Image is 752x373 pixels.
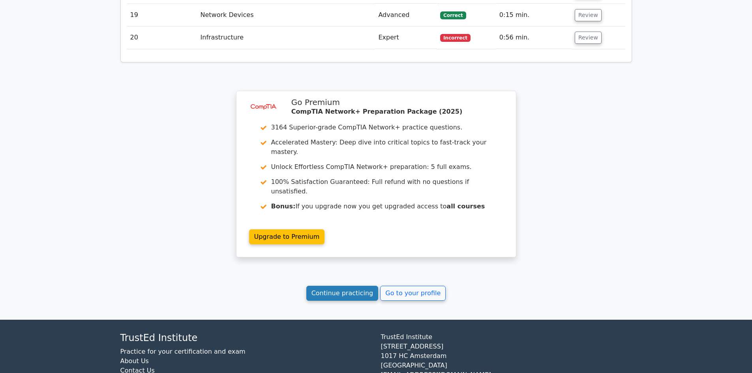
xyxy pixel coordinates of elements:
td: Expert [375,26,437,49]
span: Correct [440,11,466,19]
a: Go to your profile [380,286,446,301]
button: Review [575,9,602,21]
a: Continue practicing [306,286,379,301]
button: Review [575,32,602,44]
td: Infrastructure [197,26,375,49]
td: 0:56 min. [496,26,572,49]
a: About Us [120,357,149,365]
td: 20 [127,26,197,49]
td: 19 [127,4,197,26]
span: Incorrect [440,34,471,42]
td: Advanced [375,4,437,26]
a: Practice for your certification and exam [120,348,246,355]
td: 0:15 min. [496,4,572,26]
td: Network Devices [197,4,375,26]
h4: TrustEd Institute [120,332,371,344]
a: Upgrade to Premium [249,229,325,244]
